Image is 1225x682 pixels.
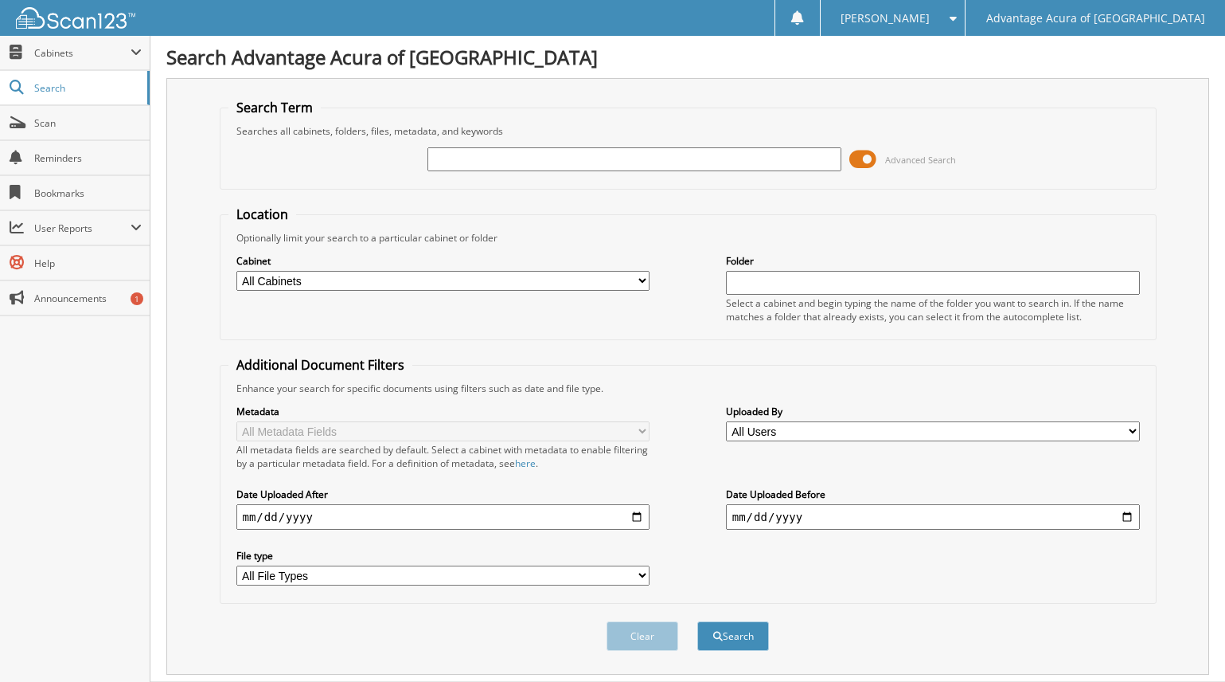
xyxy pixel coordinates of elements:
[34,186,142,200] span: Bookmarks
[34,292,142,305] span: Announcements
[34,46,131,60] span: Cabinets
[34,81,139,95] span: Search
[228,124,1148,138] div: Searches all cabinets, folders, files, metadata, and keywords
[726,296,1140,323] div: Select a cabinet and begin typing the name of the folder you want to search in. If the name match...
[228,206,296,223] legend: Location
[166,44,1209,70] h1: Search Advantage Acura of [GEOGRAPHIC_DATA]
[697,621,769,651] button: Search
[236,504,650,530] input: start
[131,292,143,305] div: 1
[228,231,1148,245] div: Optionally limit your search to a particular cabinet or folder
[236,405,650,418] label: Metadata
[607,621,678,651] button: Clear
[236,549,650,562] label: File type
[726,488,1140,501] label: Date Uploaded Before
[726,504,1140,530] input: end
[228,382,1148,395] div: Enhance your search for specific documents using filters such as date and file type.
[986,14,1205,23] span: Advantage Acura of [GEOGRAPHIC_DATA]
[34,116,142,130] span: Scan
[236,254,650,268] label: Cabinet
[515,457,536,470] a: here
[16,7,135,29] img: scan123-logo-white.svg
[841,14,930,23] span: [PERSON_NAME]
[34,257,142,270] span: Help
[885,154,956,166] span: Advanced Search
[726,405,1140,418] label: Uploaded By
[228,99,321,116] legend: Search Term
[236,443,650,470] div: All metadata fields are searched by default. Select a cabinet with metadata to enable filtering b...
[228,356,412,374] legend: Additional Document Filters
[726,254,1140,268] label: Folder
[236,488,650,501] label: Date Uploaded After
[34,221,131,235] span: User Reports
[34,151,142,165] span: Reminders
